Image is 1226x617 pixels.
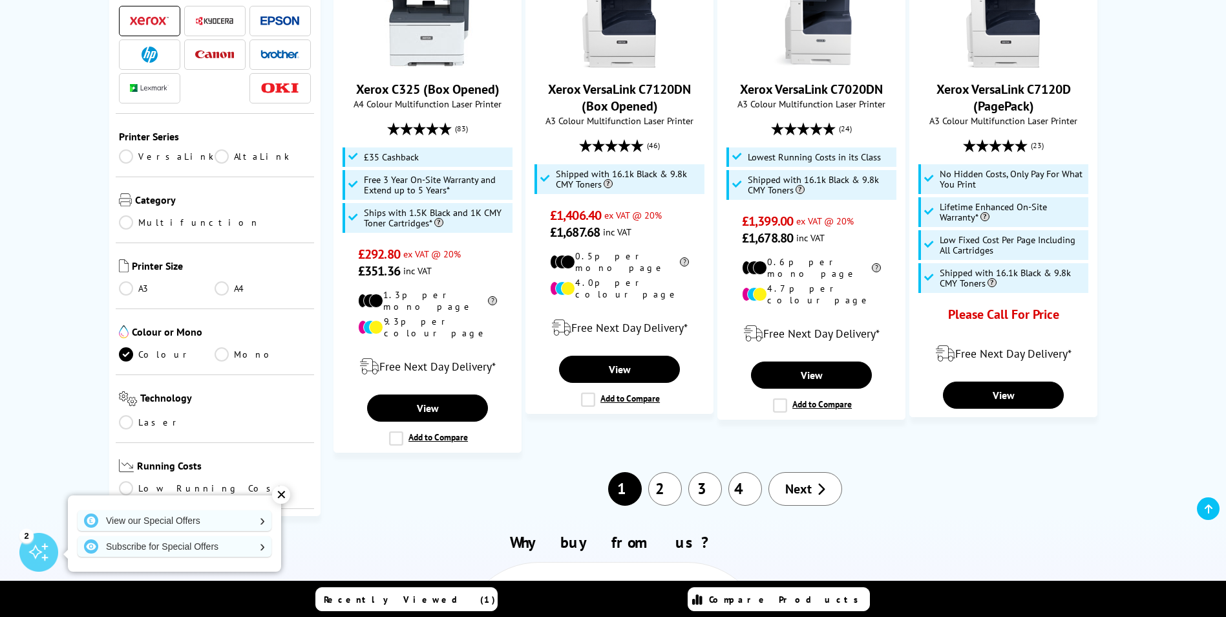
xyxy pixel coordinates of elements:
a: Recently Viewed (1) [315,587,498,611]
span: inc VAT [403,265,432,277]
span: (23) [1031,133,1044,158]
a: View [751,362,871,389]
a: Brother [260,47,299,63]
a: Subscribe for Special Offers [78,536,271,557]
a: View [559,356,679,383]
span: Category [135,193,312,209]
li: 1.3p per mono page [358,289,497,312]
a: Xerox VersaLink C7120DN (Box Opened) [571,58,668,70]
a: View our Special Offers [78,510,271,531]
span: Shipped with 16.1k Black & 9.8k CMY Toners [940,268,1086,288]
a: Xerox VersaLink C7020DN [763,58,860,70]
div: Please Call For Price [934,306,1073,329]
a: HP [130,47,169,63]
div: modal_delivery [724,316,898,352]
span: Ships with 1.5K Black and 1K CMY Toner Cartridges* [364,208,510,228]
li: 4.7p per colour page [742,283,881,306]
div: 2 [19,528,34,543]
a: View [367,395,487,422]
a: 2 [648,472,682,506]
img: Category [119,193,132,206]
a: OKI [260,80,299,96]
img: Canon [195,50,234,59]
span: £1,678.80 [742,230,793,246]
span: Printer Series [119,130,312,143]
img: Colour or Mono [119,325,129,338]
img: Lexmark [130,84,169,92]
img: HP [142,47,158,63]
a: Colour [119,347,215,362]
a: Laser [119,415,215,429]
span: (83) [455,116,468,141]
span: A4 Colour Multifunction Laser Printer [341,98,514,110]
span: (46) [647,133,660,158]
a: Xerox C325 (Box Opened) [356,81,500,98]
img: Xerox [130,16,169,25]
div: ✕ [272,486,290,504]
li: 0.6p per mono page [742,256,881,279]
a: Mono [215,347,311,362]
a: Xerox VersaLink C7120D (PagePack) [955,58,1052,70]
span: £351.36 [358,263,400,279]
span: Recently Viewed (1) [324,594,496,605]
img: Printer Size [119,259,129,272]
a: Xerox [130,13,169,29]
li: 0.5p per mono page [550,250,689,274]
li: 9.3p per colour page [358,316,497,339]
a: Next [768,472,842,506]
h2: Why buy from us? [132,532,1093,552]
span: Free 3 Year On-Site Warranty and Extend up to 5 Years* [364,175,510,195]
div: modal_delivery [341,349,514,385]
span: £1,406.40 [550,207,601,224]
span: Compare Products [709,594,865,605]
a: Xerox VersaLink C7020DN [740,81,883,98]
span: Next [785,481,812,497]
span: ex VAT @ 20% [796,215,854,227]
div: modal_delivery [916,336,1090,372]
li: 4.0p per colour page [550,277,689,300]
span: £292.80 [358,246,400,263]
a: A4 [215,281,311,296]
span: Low Fixed Cost Per Page Including All Cartridges [940,235,1086,255]
span: Printer Size [132,259,312,275]
span: Running Costs [137,459,311,475]
a: View [943,382,1063,409]
a: Compare Products [688,587,870,611]
a: Xerox VersaLink C7120D (PagePack) [936,81,1071,114]
img: Running Costs [119,459,134,473]
span: £35 Cashback [364,152,419,162]
a: Canon [195,47,234,63]
a: Lexmark [130,80,169,96]
span: Shipped with 16.1k Black & 9.8k CMY Toners [556,169,702,189]
span: A3 Colour Multifunction Laser Printer [724,98,898,110]
img: Kyocera [195,16,234,26]
img: Epson [260,16,299,26]
a: Kyocera [195,13,234,29]
div: modal_delivery [533,310,706,346]
span: Lowest Running Costs in its Class [748,152,881,162]
a: 3 [688,472,722,506]
a: Multifunction [119,215,260,230]
img: OKI [260,83,299,94]
span: Colour or Mono [132,325,312,341]
span: A3 Colour Multifunction Laser Printer [916,114,1090,127]
a: Low Running Cost [119,481,312,495]
span: Shipped with 16.1k Black & 9.8k CMY Toners [748,175,894,195]
img: Brother [260,50,299,59]
a: Xerox VersaLink C7120DN (Box Opened) [548,81,691,114]
span: inc VAT [796,232,825,244]
a: VersaLink [119,149,215,164]
span: £1,399.00 [742,213,793,230]
label: Add to Compare [581,393,660,407]
img: Technology [119,391,138,406]
span: (24) [839,116,852,141]
a: 4 [728,472,762,506]
span: Technology [140,391,311,409]
a: Xerox C325 (Box Opened) [379,58,476,70]
label: Add to Compare [389,431,468,446]
span: No Hidden Costs, Only Pay For What You Print [940,169,1086,189]
span: inc VAT [603,226,631,238]
a: A3 [119,281,215,296]
span: Lifetime Enhanced On-Site Warranty* [940,202,1086,222]
a: AltaLink [215,149,311,164]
